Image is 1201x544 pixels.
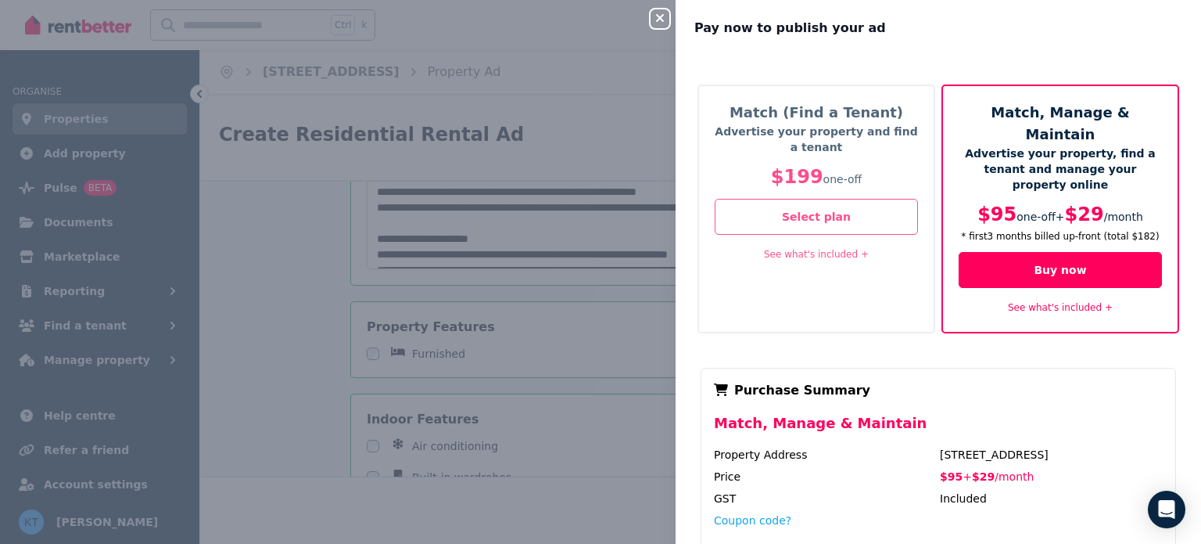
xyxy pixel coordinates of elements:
p: Advertise your property and find a tenant [715,124,918,155]
button: Coupon code? [714,513,791,528]
span: + [1056,211,1065,223]
span: / month [1104,211,1143,223]
h5: Match, Manage & Maintain [959,102,1162,146]
div: Included [940,491,1163,506]
button: Select plan [715,199,918,235]
a: See what's included + [1008,302,1113,313]
span: $29 [1065,204,1104,225]
a: See what's included + [764,249,869,260]
div: Price [714,469,937,485]
button: Buy now [959,252,1162,288]
div: [STREET_ADDRESS] [940,447,1163,463]
div: Match, Manage & Maintain [714,413,1163,447]
div: Open Intercom Messenger [1148,491,1185,528]
span: $95 [977,204,1016,225]
span: $95 [940,470,963,483]
div: Property Address [714,447,937,463]
span: / month [995,470,1034,483]
span: one-off [823,173,862,186]
p: Advertise your property, find a tenant and manage your property online [959,146,1162,193]
div: GST [714,491,937,506]
p: * first 3 month s billed up-front (total $182 ) [959,230,1162,243]
span: + [963,470,972,483]
span: $29 [972,470,995,483]
span: Pay now to publish your ad [694,19,886,38]
span: one-off [1016,211,1056,223]
h5: Match (Find a Tenant) [715,102,918,124]
div: Purchase Summary [714,381,1163,400]
span: $199 [771,166,823,188]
